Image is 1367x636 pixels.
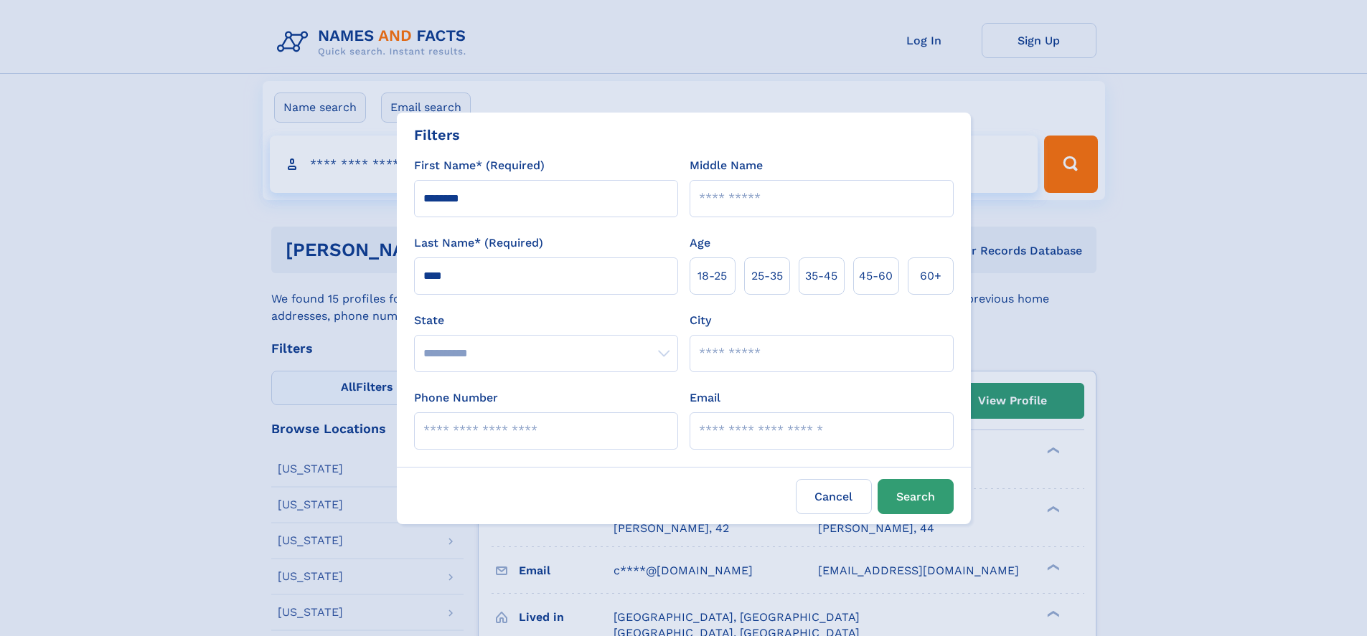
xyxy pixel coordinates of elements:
span: 60+ [920,267,941,285]
label: Cancel [796,479,872,514]
label: First Name* (Required) [414,157,545,174]
span: 45‑60 [859,267,893,285]
button: Search [878,479,954,514]
div: Filters [414,124,460,146]
label: Email [690,389,720,407]
label: State [414,312,678,329]
label: City [690,312,711,329]
span: 18‑25 [697,267,727,285]
label: Age [690,234,710,252]
label: Last Name* (Required) [414,234,543,252]
label: Phone Number [414,389,498,407]
span: 25‑35 [751,267,783,285]
label: Middle Name [690,157,763,174]
span: 35‑45 [805,267,837,285]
